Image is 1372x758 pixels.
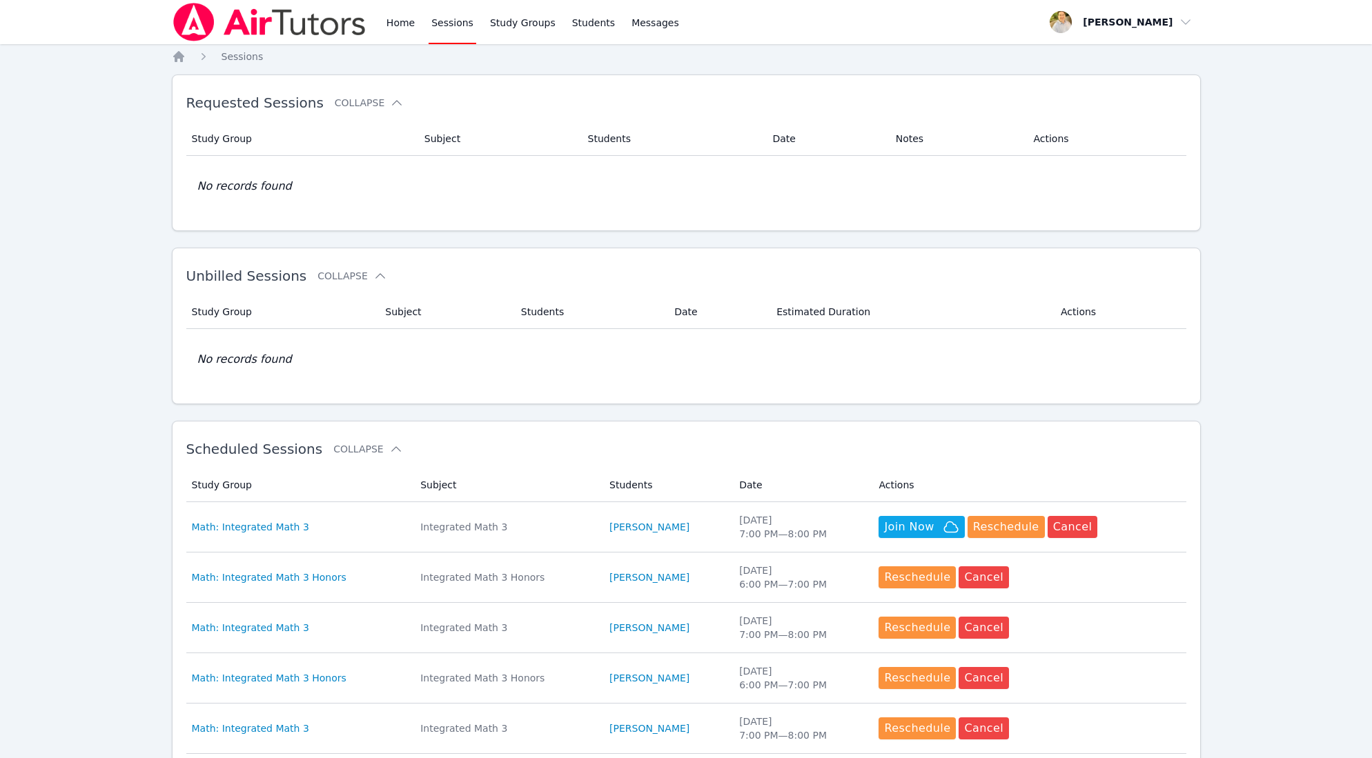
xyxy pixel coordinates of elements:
span: Join Now [884,519,934,535]
button: Collapse [335,96,404,110]
a: [PERSON_NAME] [609,621,689,635]
button: Collapse [317,269,386,283]
button: Reschedule [879,566,956,588]
th: Actions [1025,122,1186,156]
button: Cancel [959,667,1009,689]
button: Cancel [959,617,1009,639]
tr: Math: Integrated Math 3 HonorsIntegrated Math 3 Honors[PERSON_NAME][DATE]6:00 PM—7:00 PMReschedul... [186,552,1186,603]
span: Scheduled Sessions [186,441,323,457]
nav: Breadcrumb [172,50,1201,63]
div: [DATE] 7:00 PM — 8:00 PM [739,715,862,742]
button: Cancel [959,566,1009,588]
div: Integrated Math 3 Honors [420,570,593,584]
td: No records found [186,329,1186,390]
span: Unbilled Sessions [186,268,307,284]
button: Reschedule [968,516,1045,538]
th: Study Group [186,468,413,502]
tr: Math: Integrated Math 3Integrated Math 3[PERSON_NAME][DATE]7:00 PM—8:00 PMRescheduleCancel [186,704,1186,754]
button: Reschedule [879,667,956,689]
span: Requested Sessions [186,94,324,111]
div: [DATE] 6:00 PM — 7:00 PM [739,664,862,692]
a: Math: Integrated Math 3 [192,621,309,635]
span: Sessions [222,51,264,62]
a: Sessions [222,50,264,63]
tr: Math: Integrated Math 3Integrated Math 3[PERSON_NAME][DATE]7:00 PM—8:00 PMRescheduleCancel [186,603,1186,653]
button: Join Now [879,516,964,538]
tr: Math: Integrated Math 3Integrated Math 3[PERSON_NAME][DATE]7:00 PM—8:00 PMJoin NowRescheduleCancel [186,502,1186,552]
a: [PERSON_NAME] [609,671,689,685]
a: Math: Integrated Math 3 [192,721,309,735]
button: Reschedule [879,617,956,639]
th: Actions [1052,295,1186,329]
th: Subject [416,122,580,156]
div: Integrated Math 3 [420,520,593,534]
th: Study Group [186,122,416,156]
button: Collapse [333,442,402,456]
th: Date [731,468,870,502]
div: Integrated Math 3 [420,621,593,635]
th: Study Group [186,295,378,329]
th: Estimated Duration [768,295,1052,329]
tr: Math: Integrated Math 3 HonorsIntegrated Math 3 Honors[PERSON_NAME][DATE]6:00 PM—7:00 PMReschedul... [186,653,1186,704]
a: [PERSON_NAME] [609,520,689,534]
th: Subject [412,468,601,502]
th: Students [580,122,765,156]
button: Reschedule [879,717,956,739]
a: [PERSON_NAME] [609,570,689,584]
div: [DATE] 6:00 PM — 7:00 PM [739,563,862,591]
th: Subject [377,295,513,329]
button: Cancel [959,717,1009,739]
a: Math: Integrated Math 3 Honors [192,671,346,685]
th: Date [764,122,887,156]
button: Cancel [1048,516,1098,538]
span: Messages [631,16,679,30]
a: Math: Integrated Math 3 Honors [192,570,346,584]
div: [DATE] 7:00 PM — 8:00 PM [739,513,862,541]
td: No records found [186,156,1186,217]
th: Students [601,468,731,502]
th: Date [666,295,768,329]
img: Air Tutors [172,3,367,41]
th: Students [513,295,666,329]
a: Math: Integrated Math 3 [192,520,309,534]
div: [DATE] 7:00 PM — 8:00 PM [739,614,862,641]
th: Actions [870,468,1186,502]
th: Notes [888,122,1026,156]
div: Integrated Math 3 Honors [420,671,593,685]
div: Integrated Math 3 [420,721,593,735]
a: [PERSON_NAME] [609,721,689,735]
